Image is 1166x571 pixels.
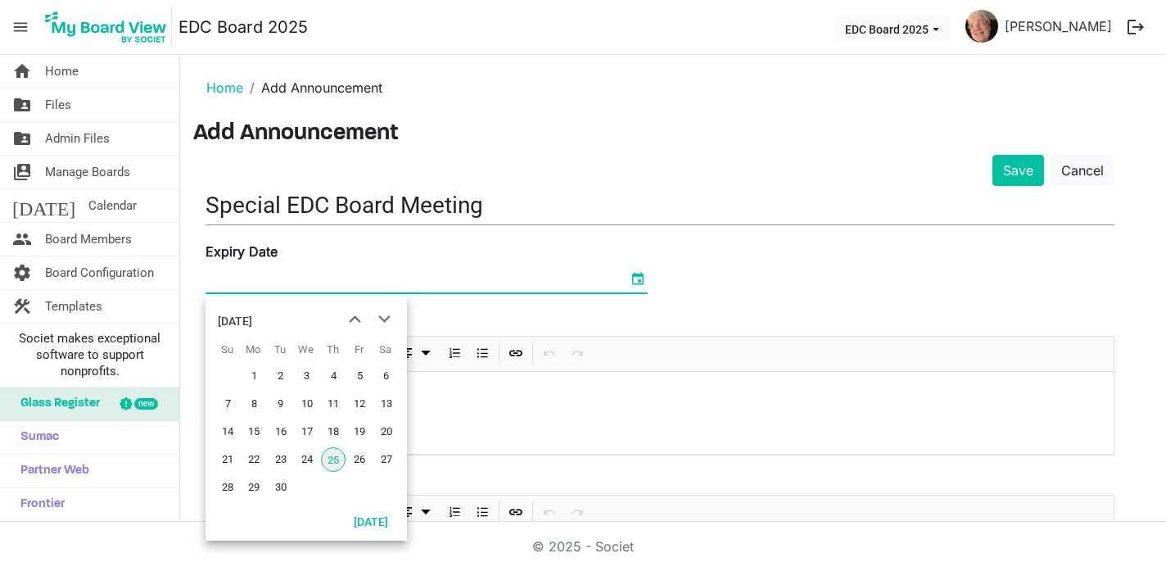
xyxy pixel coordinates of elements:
[321,447,346,472] span: Thursday, September 25, 2025
[134,398,158,410] div: new
[215,392,240,416] span: Sunday, September 7, 2025
[12,387,100,420] span: Glass Register
[12,455,89,487] span: Partner Web
[215,419,240,444] span: Sunday, September 14, 2025
[45,290,102,323] span: Templates
[45,256,154,289] span: Board Configuration
[391,343,438,364] button: dropdownbutton
[269,475,293,500] span: Tuesday, September 30, 2025
[472,343,494,364] button: Bulleted List
[242,392,266,416] span: Monday, September 8, 2025
[295,364,319,388] span: Wednesday, September 3, 2025
[12,223,32,256] span: people
[388,337,441,371] div: Alignments
[628,268,648,289] span: select
[12,55,32,88] span: home
[5,11,36,43] span: menu
[319,446,346,474] td: Thursday, September 25, 2025
[319,338,346,362] th: Th
[532,538,634,555] a: © 2025 - Societ
[242,419,266,444] span: Monday, September 15, 2025
[12,122,32,155] span: folder_shared
[441,496,468,530] div: Numbered List
[965,10,998,43] img: PBcu2jDvg7QGMKgoOufHRIIikigGA7b4rzU_JPaBs8kWDLQ_Ur80ZInsSXIZPAupHRttvsQ2JXBLJFIA_xW-Pw_thumb.png
[374,392,399,416] span: Saturday, September 13, 2025
[441,337,468,371] div: Numbered List
[346,338,372,362] th: Fr
[193,120,1153,148] h3: Add Announcement
[12,156,32,188] span: switch_account
[468,496,496,530] div: Bulleted List
[242,364,266,388] span: Monday, September 1, 2025
[340,305,369,334] button: previous month
[502,496,530,530] div: Insert Link
[7,330,172,379] span: Societ makes exceptional software to support nonprofits.
[206,242,278,261] label: Expiry Date
[243,78,382,97] li: Add Announcement
[472,502,494,523] button: Bulleted List
[391,502,438,523] button: dropdownbutton
[295,419,319,444] span: Wednesday, September 17, 2025
[206,79,243,96] a: Home
[45,156,130,188] span: Manage Boards
[992,155,1044,186] button: Save
[505,343,527,364] button: Insert Link
[45,88,71,121] span: Files
[468,337,496,371] div: Bulleted List
[269,364,293,388] span: Tuesday, September 2, 2025
[12,488,65,521] span: Frontier
[12,290,32,323] span: construction
[369,305,399,334] button: next month
[206,186,1114,224] input: Title
[998,10,1119,43] a: [PERSON_NAME]
[1119,10,1153,44] button: logout
[269,419,293,444] span: Tuesday, September 16, 2025
[12,256,32,289] span: settings
[321,419,346,444] span: Thursday, September 18, 2025
[374,447,399,472] span: Saturday, September 27, 2025
[293,338,319,362] th: We
[321,392,346,416] span: Thursday, September 11, 2025
[444,343,466,364] button: Numbered List
[45,55,79,88] span: Home
[347,364,372,388] span: Friday, September 5, 2025
[373,338,399,362] th: Sa
[388,496,441,530] div: Alignments
[374,419,399,444] span: Saturday, September 20, 2025
[215,447,240,472] span: Sunday, September 21, 2025
[374,364,399,388] span: Saturday, September 6, 2025
[215,475,240,500] span: Sunday, September 28, 2025
[295,447,319,472] span: Wednesday, September 24, 2025
[40,7,179,48] a: My Board View Logo
[444,502,466,523] button: Numbered List
[505,502,527,523] button: Insert Link
[242,447,266,472] span: Monday, September 22, 2025
[1051,155,1114,186] a: Cancel
[12,421,59,454] span: Sumac
[45,122,110,155] span: Admin Files
[40,7,172,48] img: My Board View Logo
[218,305,252,338] div: title
[267,338,293,362] th: Tu
[12,189,75,222] span: [DATE]
[834,17,950,40] button: EDC Board 2025 dropdownbutton
[45,223,132,256] span: Board Members
[321,364,346,388] span: Thursday, September 4, 2025
[242,475,266,500] span: Monday, September 29, 2025
[12,88,32,121] span: folder_shared
[295,392,319,416] span: Wednesday, September 10, 2025
[269,447,293,472] span: Tuesday, September 23, 2025
[347,392,372,416] span: Friday, September 12, 2025
[343,510,399,532] button: Today
[88,189,137,222] span: Calendar
[502,337,530,371] div: Insert Link
[179,11,308,43] a: EDC Board 2025
[347,447,372,472] span: Friday, September 26, 2025
[214,338,240,362] th: Su
[269,392,293,416] span: Tuesday, September 9, 2025
[347,419,372,444] span: Friday, September 19, 2025
[240,338,266,362] th: Mo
